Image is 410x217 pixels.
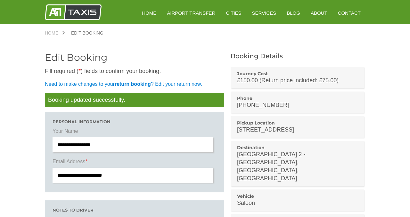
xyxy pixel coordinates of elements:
p: £150.00 (Return price included: £75.00) [237,76,357,84]
h3: Notes to driver [53,208,217,212]
h2: Edit Booking [45,53,224,62]
p: Fill required ( ) fields to confirm your booking. [45,67,224,75]
a: Contact [333,5,365,21]
p: [PHONE_NUMBER] [237,101,357,109]
a: Need to make changes to yourreturn booking? Edit your return now. [45,81,202,87]
a: About [306,5,332,21]
h3: Pickup Location [237,120,357,126]
h3: Personal Information [53,120,217,124]
h3: Journey Cost [237,71,357,76]
p: Booking updated successfully. [45,93,224,107]
h2: Booking Details [231,53,365,59]
h3: Destination [237,145,357,150]
label: Your Name [53,128,217,137]
a: Blog [282,5,305,21]
p: [GEOGRAPHIC_DATA] 2 - [GEOGRAPHIC_DATA], [GEOGRAPHIC_DATA], [GEOGRAPHIC_DATA] [237,150,357,182]
a: Cities [221,5,246,21]
a: Airport Transfer [162,5,220,21]
strong: return booking [115,81,151,87]
p: Saloon [237,199,357,207]
h3: Phone [237,95,357,101]
h3: Vehicle [237,193,357,199]
a: Home [45,31,65,35]
img: A1 Taxis [45,4,102,20]
p: [STREET_ADDRESS] [237,126,357,134]
label: Email Address [53,158,217,168]
a: Services [248,5,281,21]
a: Edit Booking [65,31,110,35]
a: HOME [137,5,161,21]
